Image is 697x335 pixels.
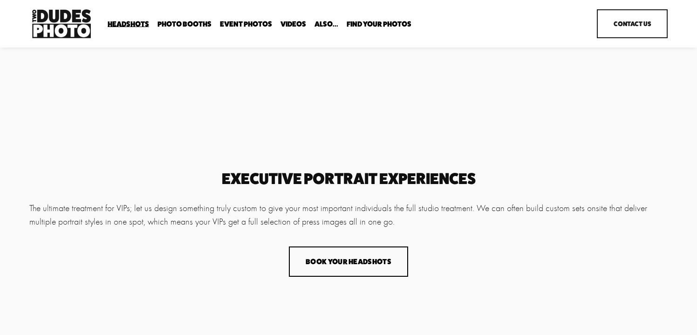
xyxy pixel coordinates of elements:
a: Contact Us [597,9,668,38]
a: Event Photos [220,20,272,28]
span: Find Your Photos [347,21,411,28]
a: folder dropdown [157,20,212,28]
span: Headshots [108,21,149,28]
button: Book Your Headshots [289,246,408,277]
span: Also... [314,21,338,28]
span: Photo Booths [157,21,212,28]
a: folder dropdown [347,20,411,28]
p: The ultimate treatment for VIPs; let us design something truly custom to give your most important... [29,201,668,229]
a: folder dropdown [314,20,338,28]
a: Videos [280,20,306,28]
h2: executive portrait experiences [29,171,668,186]
img: Two Dudes Photo | Headshots, Portraits &amp; Photo Booths [29,7,94,41]
a: folder dropdown [108,20,149,28]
